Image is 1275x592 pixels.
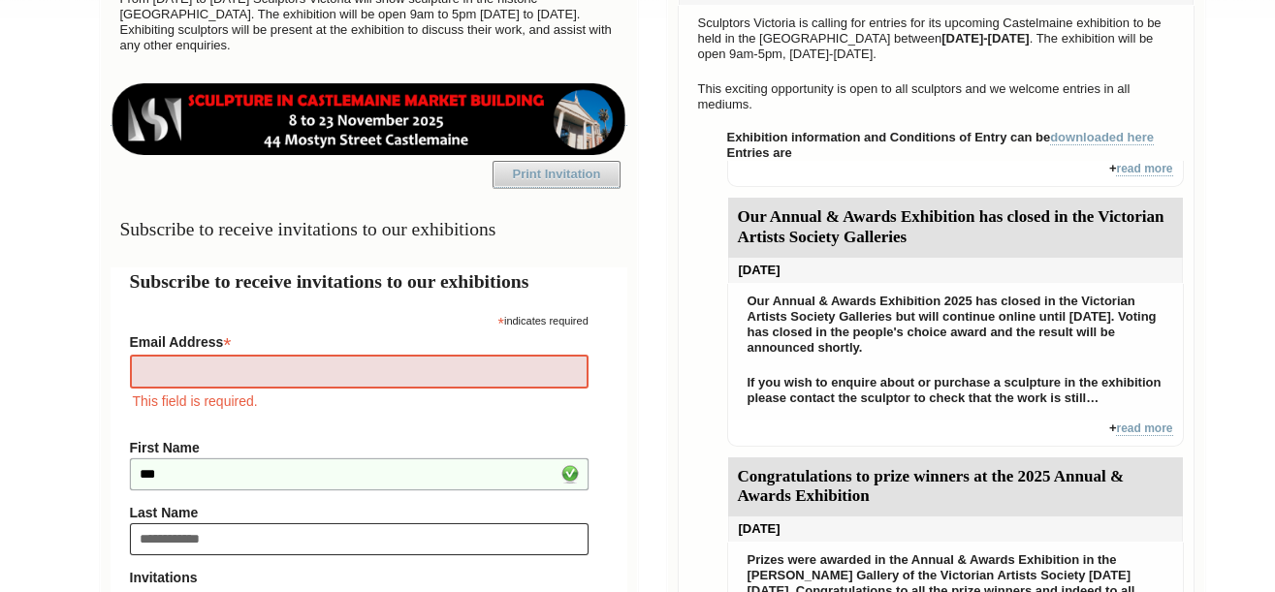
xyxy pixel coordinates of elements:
div: [DATE] [728,258,1183,283]
label: First Name [130,440,589,455]
img: castlemaine-ldrbd25v2.png [111,83,627,155]
a: Print Invitation [493,161,621,188]
div: + [727,421,1184,447]
a: downloaded here [1050,130,1154,145]
div: Our Annual & Awards Exhibition has closed in the Victorian Artists Society Galleries [728,198,1183,258]
strong: [DATE]-[DATE] [941,31,1030,46]
div: This field is required. [130,390,589,412]
label: Email Address [130,328,589,352]
strong: Exhibition information and Conditions of Entry can be [727,130,1155,145]
p: Sculptors Victoria is calling for entries for its upcoming Castelmaine exhibition to be held in t... [688,11,1184,67]
div: [DATE] [728,516,1183,542]
a: read more [1116,421,1172,436]
a: read more [1116,162,1172,176]
strong: Invitations [130,570,589,585]
div: indicates required [130,310,589,328]
p: Our Annual & Awards Exhibition 2025 has closed in the Victorian Artists Society Galleries but wil... [738,289,1173,360]
p: This exciting opportunity is open to all sculptors and we welcome entries in all mediums. [688,77,1184,117]
h2: Subscribe to receive invitations to our exhibitions [130,267,608,296]
div: Congratulations to prize winners at the 2025 Annual & Awards Exhibition [728,457,1183,517]
h3: Subscribe to receive invitations to our exhibitions [111,210,627,248]
p: If you wish to enquire about or purchase a sculpture in the exhibition please contact the sculpto... [738,370,1173,411]
div: + [727,161,1184,187]
label: Last Name [130,505,589,520]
